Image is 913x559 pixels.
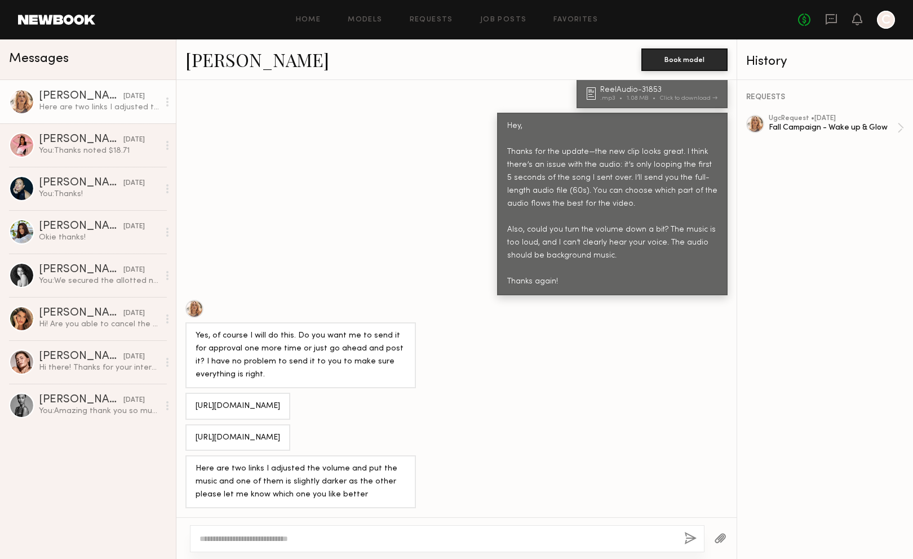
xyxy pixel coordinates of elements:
[746,55,904,68] div: History
[39,276,159,286] div: You: We secured the allotted number of partnerships. I will reach out if we need additional conte...
[39,91,123,102] div: [PERSON_NAME]
[39,134,123,145] div: [PERSON_NAME]
[627,95,660,101] div: 1.08 MB
[769,115,904,141] a: ugcRequest •[DATE]Fall Campaign - Wake up & Glow
[641,54,728,64] a: Book model
[410,16,453,24] a: Requests
[196,463,406,502] div: Here are two links I adjusted the volume and put the music and one of them is slightly darker as ...
[39,406,159,416] div: You: Amazing thank you so much [PERSON_NAME]
[123,221,145,232] div: [DATE]
[39,221,123,232] div: [PERSON_NAME]
[553,16,598,24] a: Favorites
[507,120,717,288] div: Hey, Thanks for the update—the new clip looks great. I think there’s an issue with the audio: it’...
[769,122,897,133] div: Fall Campaign - Wake up & Glow
[123,178,145,189] div: [DATE]
[39,319,159,330] div: Hi! Are you able to cancel the job please? Just want to make sure you don’t send products my way....
[660,95,717,101] div: Click to download
[123,352,145,362] div: [DATE]
[600,86,721,94] div: ReelAudio-31853
[39,264,123,276] div: [PERSON_NAME]
[39,351,123,362] div: [PERSON_NAME]
[296,16,321,24] a: Home
[39,178,123,189] div: [PERSON_NAME]
[39,145,159,156] div: You: Thanks noted $18.71
[196,330,406,381] div: Yes, of course I will do this. Do you want me to send it for approval one more time or just go ah...
[746,94,904,101] div: REQUESTS
[480,16,527,24] a: Job Posts
[123,308,145,319] div: [DATE]
[196,400,280,413] div: [URL][DOMAIN_NAME]
[348,16,382,24] a: Models
[123,91,145,102] div: [DATE]
[587,86,721,101] a: ReelAudio-31853.mp31.08 MBClick to download
[196,432,280,445] div: [URL][DOMAIN_NAME]
[39,394,123,406] div: [PERSON_NAME]
[39,308,123,319] div: [PERSON_NAME]
[123,135,145,145] div: [DATE]
[39,362,159,373] div: Hi there! Thanks for your interest :) Is there any flexibility in the budget? Typically for an ed...
[39,189,159,199] div: You: Thanks!
[123,395,145,406] div: [DATE]
[39,232,159,243] div: Okie thanks!
[641,48,728,71] button: Book model
[39,102,159,113] div: Here are two links I adjusted the volume and put the music and one of them is slightly darker as ...
[769,115,897,122] div: ugc Request • [DATE]
[877,11,895,29] a: C
[185,47,329,72] a: [PERSON_NAME]
[9,52,69,65] span: Messages
[600,95,627,101] div: .mp3
[123,265,145,276] div: [DATE]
